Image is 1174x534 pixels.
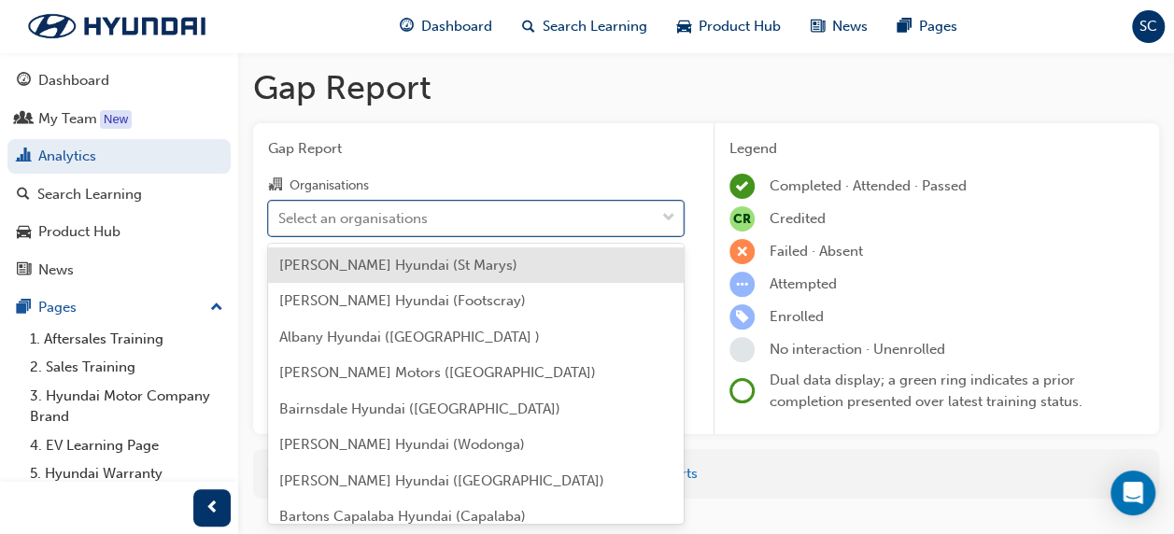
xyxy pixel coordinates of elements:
a: car-iconProduct Hub [662,7,796,46]
a: News [7,253,231,288]
div: Dashboard [38,70,109,91]
a: Dashboard [7,63,231,98]
span: Pages [919,16,957,37]
span: learningRecordVerb_COMPLETE-icon [729,174,755,199]
span: guage-icon [17,73,31,90]
span: Failed · Absent [770,243,863,260]
a: guage-iconDashboard [385,7,507,46]
span: Search Learning [543,16,647,37]
span: organisation-icon [268,177,282,194]
div: Select an organisations [278,207,428,229]
a: pages-iconPages [883,7,972,46]
span: learningRecordVerb_NONE-icon [729,337,755,362]
button: Pages [7,290,231,325]
span: null-icon [729,206,755,232]
span: people-icon [17,111,31,128]
div: My Team [38,108,97,130]
span: car-icon [17,224,31,241]
span: news-icon [17,262,31,279]
button: DashboardMy TeamAnalyticsSearch LearningProduct HubNews [7,60,231,290]
span: prev-icon [205,497,219,520]
a: search-iconSearch Learning [507,7,662,46]
div: Search Learning [37,184,142,205]
span: Bairnsdale Hyundai ([GEOGRAPHIC_DATA]) [279,400,560,417]
a: 5. Hyundai Warranty [22,459,231,488]
span: search-icon [17,187,30,204]
div: Product Hub [38,221,120,243]
span: pages-icon [898,15,912,38]
span: Credited [770,210,826,227]
div: For more in-depth analysis and data download, go to [267,463,1145,485]
span: [PERSON_NAME] Motors ([GEOGRAPHIC_DATA]) [279,364,596,381]
a: Search Learning [7,177,231,212]
div: Tooltip anchor [100,110,132,129]
span: Gap Report [268,138,684,160]
span: guage-icon [400,15,414,38]
span: search-icon [522,15,535,38]
div: Organisations [290,176,369,195]
span: learningRecordVerb_FAIL-icon [729,239,755,264]
span: Bartons Capalaba Hyundai (Capalaba) [279,508,526,525]
span: Product Hub [699,16,781,37]
span: SC [1139,16,1157,37]
span: chart-icon [17,148,31,165]
span: up-icon [210,296,223,320]
span: Completed · Attended · Passed [770,177,967,194]
span: [PERSON_NAME] Hyundai ([GEOGRAPHIC_DATA]) [279,472,604,489]
span: Attempted [770,275,837,292]
span: learningRecordVerb_ATTEMPT-icon [729,272,755,297]
a: Product Hub [7,215,231,249]
span: down-icon [662,206,675,231]
a: news-iconNews [796,7,883,46]
a: 1. Aftersales Training [22,325,231,354]
div: Open Intercom Messenger [1110,471,1155,515]
span: Dual data display; a green ring indicates a prior completion presented over latest training status. [770,372,1082,410]
img: Trak [9,7,224,46]
div: Legend [729,138,1144,160]
a: 2. Sales Training [22,353,231,382]
span: News [832,16,868,37]
a: My Team [7,102,231,136]
a: 3. Hyundai Motor Company Brand [22,382,231,431]
span: learningRecordVerb_ENROLL-icon [729,304,755,330]
span: Enrolled [770,308,824,325]
span: news-icon [811,15,825,38]
span: [PERSON_NAME] Hyundai (Wodonga) [279,436,525,453]
span: No interaction · Unenrolled [770,341,945,358]
div: Pages [38,297,77,318]
span: Albany Hyundai ([GEOGRAPHIC_DATA] ) [279,329,540,345]
span: pages-icon [17,300,31,316]
div: News [38,260,74,281]
a: Analytics [7,139,231,174]
a: 4. EV Learning Page [22,431,231,460]
span: car-icon [677,15,691,38]
span: [PERSON_NAME] Hyundai (Footscray) [279,292,526,309]
span: Dashboard [421,16,492,37]
span: [PERSON_NAME] Hyundai (St Marys) [279,257,517,274]
button: SC [1132,10,1165,43]
h1: Gap Report [253,67,1159,108]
